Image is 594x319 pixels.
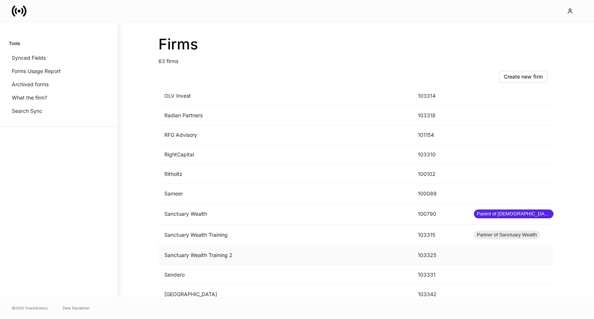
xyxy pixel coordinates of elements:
[474,231,540,239] span: Partner of Sanctuary Wealth
[412,106,468,125] td: 103318
[412,86,468,106] td: 103314
[504,73,543,80] div: Create new firm
[412,125,468,145] td: 101154
[158,184,412,204] td: Sameer
[158,145,412,164] td: RightCapital
[158,204,412,225] td: Sanctuary Wealth
[158,125,412,145] td: RFG Advisory
[63,305,90,311] a: Data Disclaimer
[158,164,412,184] td: Ritholtz
[12,94,47,101] p: What the firm?
[158,106,412,125] td: Radian Partners
[12,81,49,88] p: Archived forms
[158,225,412,246] td: Sanctuary Wealth Training
[12,305,48,311] span: © 2025 OneAdvisory
[12,107,42,115] p: Search Sync
[412,285,468,304] td: 103342
[499,71,548,83] button: Create new firm
[9,91,109,104] a: What the firm?
[9,104,109,118] a: Search Sync
[158,265,412,285] td: Sendero
[158,86,412,106] td: OLV Invest
[412,145,468,164] td: 103310
[412,225,468,246] td: 103315
[9,40,20,47] h6: Tools
[12,67,61,75] p: Forms Usage Report
[9,78,109,91] a: Archived forms
[12,54,46,62] p: Synced Fields
[412,204,468,225] td: 100790
[412,246,468,265] td: 103325
[9,51,109,65] a: Synced Fields
[158,53,553,65] p: 63 firms
[412,184,468,204] td: 100089
[158,285,412,304] td: [GEOGRAPHIC_DATA]
[474,210,553,218] span: Parent of [DEMOGRAPHIC_DATA] firms
[9,65,109,78] a: Forms Usage Report
[412,265,468,285] td: 103331
[158,35,553,53] h2: Firms
[412,164,468,184] td: 100102
[158,246,412,265] td: Sanctuary Wealth Training 2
